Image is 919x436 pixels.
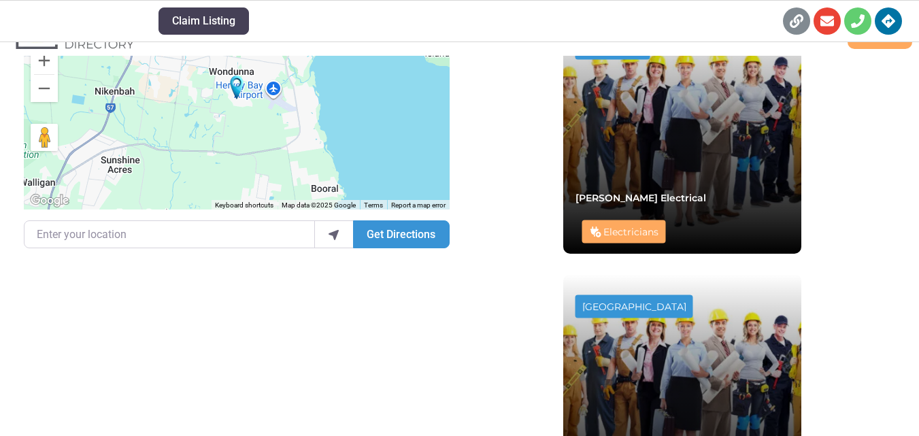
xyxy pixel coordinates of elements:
img: Google [27,192,72,209]
a: Terms (opens in new tab) [364,201,383,209]
button: Get Directions [353,220,449,248]
span: Map data ©2025 Google [282,201,356,209]
div: use my location [314,220,354,248]
button: Zoom in [31,47,58,74]
a: Report a map error [391,201,446,209]
div: [GEOGRAPHIC_DATA] [582,301,686,311]
a: [PERSON_NAME] Electrical [575,191,706,203]
button: Claim Listing [158,7,249,35]
a: Electricians [603,225,658,237]
input: Enter your location [24,220,315,248]
button: Keyboard shortcuts [215,201,273,210]
button: Zoom out [31,75,58,102]
button: Drag Pegman onto the map to open Street View [31,124,58,151]
div: Dave Laurie Electrical [230,76,244,99]
a: Open this area in Google Maps (opens a new window) [27,192,72,209]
